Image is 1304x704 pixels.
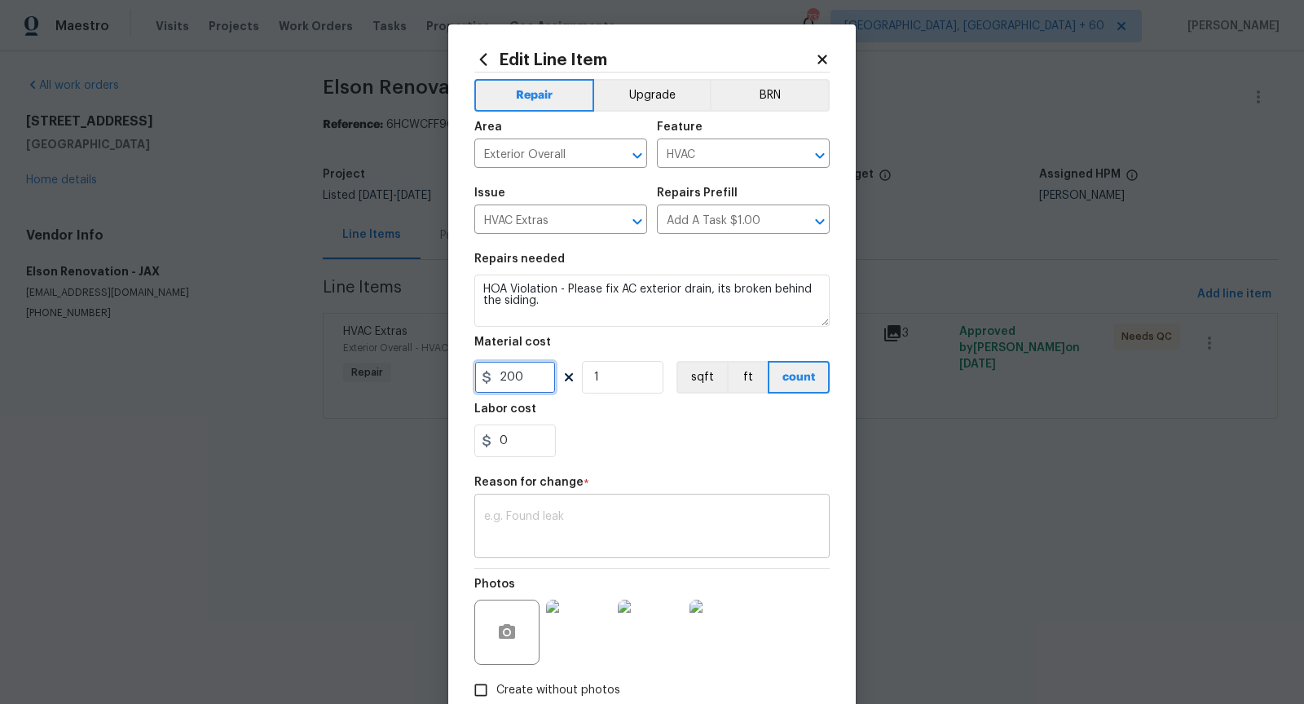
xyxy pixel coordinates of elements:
[676,361,727,394] button: sqft
[474,403,536,415] h5: Labor cost
[768,361,830,394] button: count
[657,187,738,199] h5: Repairs Prefill
[808,144,831,167] button: Open
[808,210,831,233] button: Open
[474,337,551,348] h5: Material cost
[727,361,768,394] button: ft
[657,121,703,133] h5: Feature
[594,79,711,112] button: Upgrade
[474,51,815,68] h2: Edit Line Item
[474,79,594,112] button: Repair
[496,682,620,699] span: Create without photos
[474,253,565,265] h5: Repairs needed
[626,144,649,167] button: Open
[710,79,830,112] button: BRN
[626,210,649,233] button: Open
[474,187,505,199] h5: Issue
[474,477,584,488] h5: Reason for change
[474,275,830,327] textarea: HOA Violation - Please fix AC exterior drain, its broken behind the siding.
[474,121,502,133] h5: Area
[474,579,515,590] h5: Photos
